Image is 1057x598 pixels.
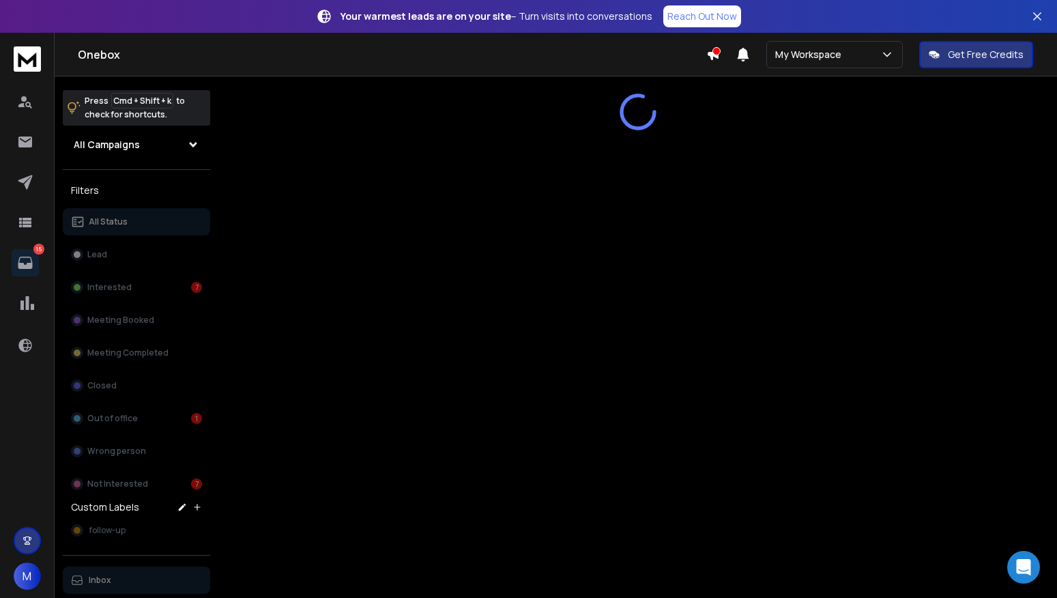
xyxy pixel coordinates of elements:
[667,10,737,23] p: Reach Out Now
[1007,551,1040,584] div: Open Intercom Messenger
[63,131,210,158] button: All Campaigns
[33,244,44,255] p: 15
[63,181,210,200] h3: Filters
[775,48,847,61] p: My Workspace
[919,41,1033,68] button: Get Free Credits
[663,5,741,27] a: Reach Out Now
[85,94,185,122] p: Press to check for shortcuts.
[111,93,173,109] span: Cmd + Shift + k
[948,48,1024,61] p: Get Free Credits
[71,500,139,514] h3: Custom Labels
[341,10,652,23] p: – Turn visits into conversations
[341,10,511,23] strong: Your warmest leads are on your site
[12,249,39,276] a: 15
[14,46,41,72] img: logo
[14,563,41,590] button: M
[74,138,140,152] h1: All Campaigns
[78,46,706,63] h1: Onebox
